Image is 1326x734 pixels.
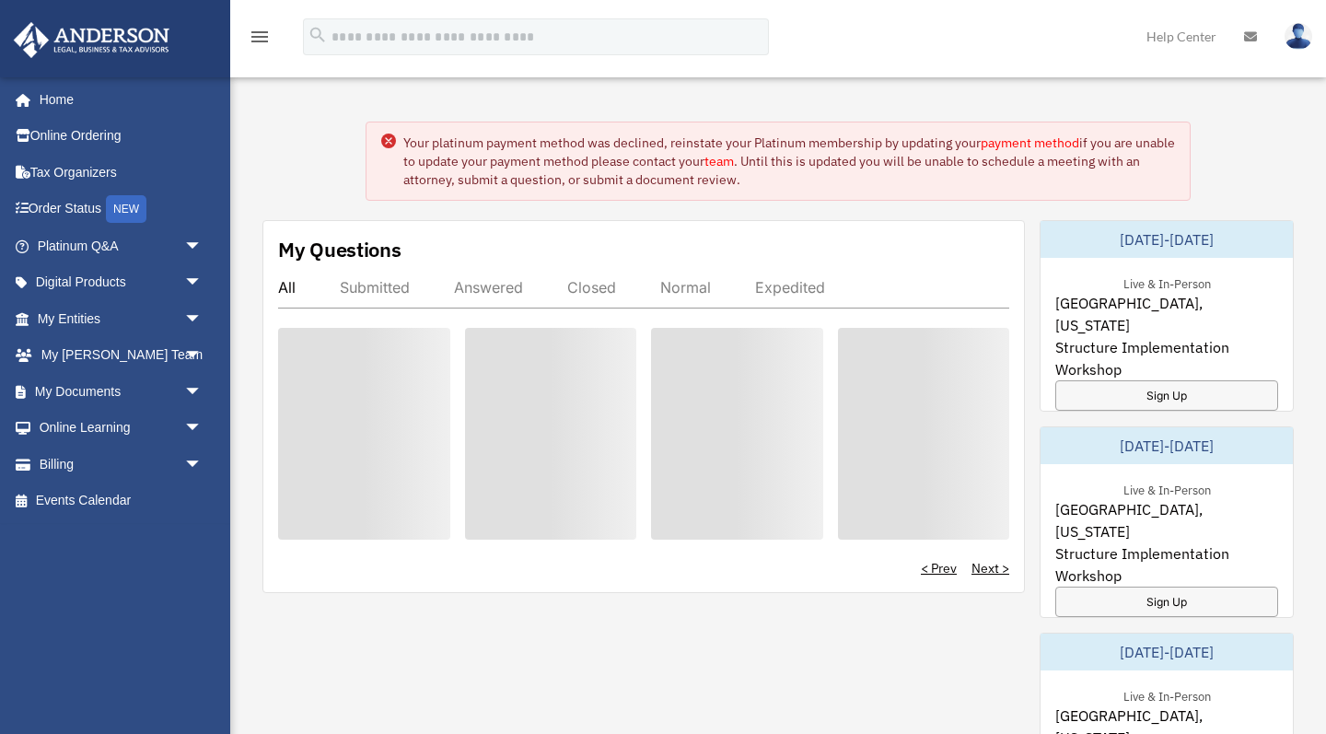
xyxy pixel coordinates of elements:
[1041,634,1293,670] div: [DATE]-[DATE]
[1055,498,1278,542] span: [GEOGRAPHIC_DATA], [US_STATE]
[1285,23,1312,50] img: User Pic
[454,278,523,297] div: Answered
[13,373,230,410] a: My Documentsarrow_drop_down
[278,236,401,263] div: My Questions
[13,191,230,228] a: Order StatusNEW
[704,153,734,169] a: team
[971,559,1009,577] a: Next >
[184,227,221,265] span: arrow_drop_down
[1109,273,1226,292] div: Live & In-Person
[106,195,146,223] div: NEW
[308,25,328,45] i: search
[755,278,825,297] div: Expedited
[13,410,230,447] a: Online Learningarrow_drop_down
[184,410,221,448] span: arrow_drop_down
[184,446,221,484] span: arrow_drop_down
[1041,427,1293,464] div: [DATE]-[DATE]
[184,337,221,375] span: arrow_drop_down
[981,134,1079,151] a: payment method
[1055,542,1278,587] span: Structure Implementation Workshop
[13,446,230,483] a: Billingarrow_drop_down
[249,32,271,48] a: menu
[340,278,410,297] div: Submitted
[13,300,230,337] a: My Entitiesarrow_drop_down
[184,264,221,302] span: arrow_drop_down
[403,134,1175,189] div: Your platinum payment method was declined, reinstate your Platinum membership by updating your if...
[13,118,230,155] a: Online Ordering
[1109,685,1226,705] div: Live & In-Person
[13,227,230,264] a: Platinum Q&Aarrow_drop_down
[1041,221,1293,258] div: [DATE]-[DATE]
[13,154,230,191] a: Tax Organizers
[13,264,230,301] a: Digital Productsarrow_drop_down
[1055,336,1278,380] span: Structure Implementation Workshop
[13,81,221,118] a: Home
[567,278,616,297] div: Closed
[1055,587,1278,617] a: Sign Up
[184,300,221,338] span: arrow_drop_down
[13,337,230,374] a: My [PERSON_NAME] Teamarrow_drop_down
[249,26,271,48] i: menu
[1109,479,1226,498] div: Live & In-Person
[13,483,230,519] a: Events Calendar
[660,278,711,297] div: Normal
[184,373,221,411] span: arrow_drop_down
[8,22,175,58] img: Anderson Advisors Platinum Portal
[1055,380,1278,411] a: Sign Up
[1055,292,1278,336] span: [GEOGRAPHIC_DATA], [US_STATE]
[278,278,296,297] div: All
[921,559,957,577] a: < Prev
